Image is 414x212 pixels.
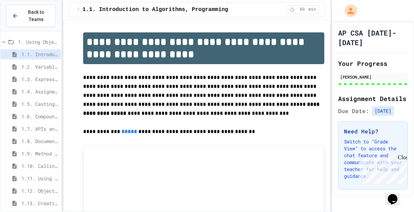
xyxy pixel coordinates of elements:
span: [DATE] [372,106,394,116]
span: 1.5. Casting and Ranges of Values [21,100,58,108]
span: 1.13. Creating and Initializing Objects: Constructors [21,200,58,207]
span: 1.6. Compound Assignment Operators [21,113,58,120]
div: My Account [337,3,359,19]
iframe: chat widget [385,184,407,205]
button: Back to Teams [6,5,56,27]
span: / [77,7,80,12]
span: Due Date: [338,107,369,115]
span: 1.10. Calling Class Methods [21,162,58,170]
span: 1.3. Expressions and Output [New] [21,75,58,83]
h3: Need Help? [344,127,402,135]
h1: AP CSA [DATE]-[DATE] [338,28,408,47]
span: Back to Teams [22,9,50,23]
span: 1.1. Introduction to Algorithms, Programming, and Compilers [21,51,58,58]
span: 1.8. Documentation with Comments and Preconditions [21,138,58,145]
span: 1.9. Method Signatures [21,150,58,157]
h2: Your Progress [338,59,408,68]
p: Switch to "Grade View" to access the chat feature and communicate with your teacher for help and ... [344,138,402,180]
span: 1.11. Using the Math Class [21,175,58,182]
span: 1.2. Variables and Data Types [21,63,58,70]
span: 1.4. Assignment and Input [21,88,58,95]
span: min [308,7,316,12]
span: 1. Using Objects and Methods [18,38,58,46]
span: 1.7. APIs and Libraries [21,125,58,132]
div: [PERSON_NAME] [340,74,406,80]
div: Chat with us now!Close [3,3,48,44]
h2: Assignment Details [338,94,408,103]
iframe: chat widget [357,154,407,184]
span: 1.12. Objects - Instances of Classes [21,187,58,194]
span: 60 [297,7,308,12]
span: 1.1. Introduction to Algorithms, Programming, and Compilers [82,6,278,14]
